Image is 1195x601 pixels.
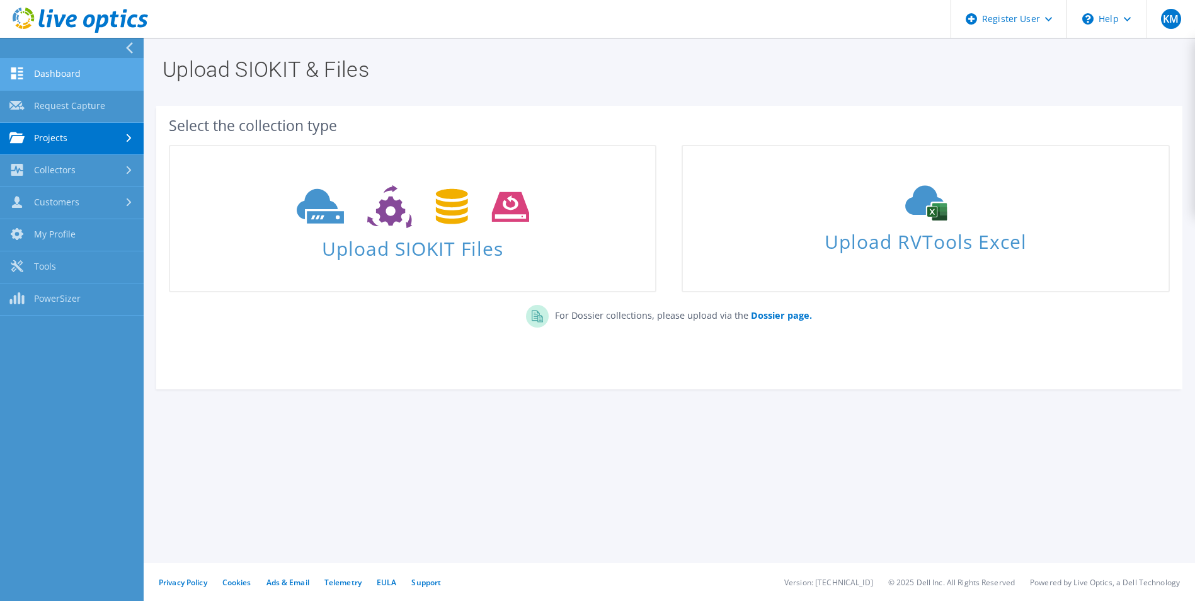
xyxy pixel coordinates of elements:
[411,577,441,588] a: Support
[784,577,873,588] li: Version: [TECHNICAL_ID]
[1161,9,1181,29] span: KM
[377,577,396,588] a: EULA
[549,305,812,323] p: For Dossier collections, please upload via the
[266,577,309,588] a: Ads & Email
[222,577,251,588] a: Cookies
[748,309,812,321] a: Dossier page.
[1082,13,1094,25] svg: \n
[888,577,1015,588] li: © 2025 Dell Inc. All Rights Reserved
[169,145,656,292] a: Upload SIOKIT Files
[1030,577,1180,588] li: Powered by Live Optics, a Dell Technology
[682,145,1169,292] a: Upload RVTools Excel
[170,231,655,258] span: Upload SIOKIT Files
[169,118,1170,132] div: Select the collection type
[163,59,1170,80] h1: Upload SIOKIT & Files
[159,577,207,588] a: Privacy Policy
[683,225,1168,252] span: Upload RVTools Excel
[324,577,362,588] a: Telemetry
[751,309,812,321] b: Dossier page.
